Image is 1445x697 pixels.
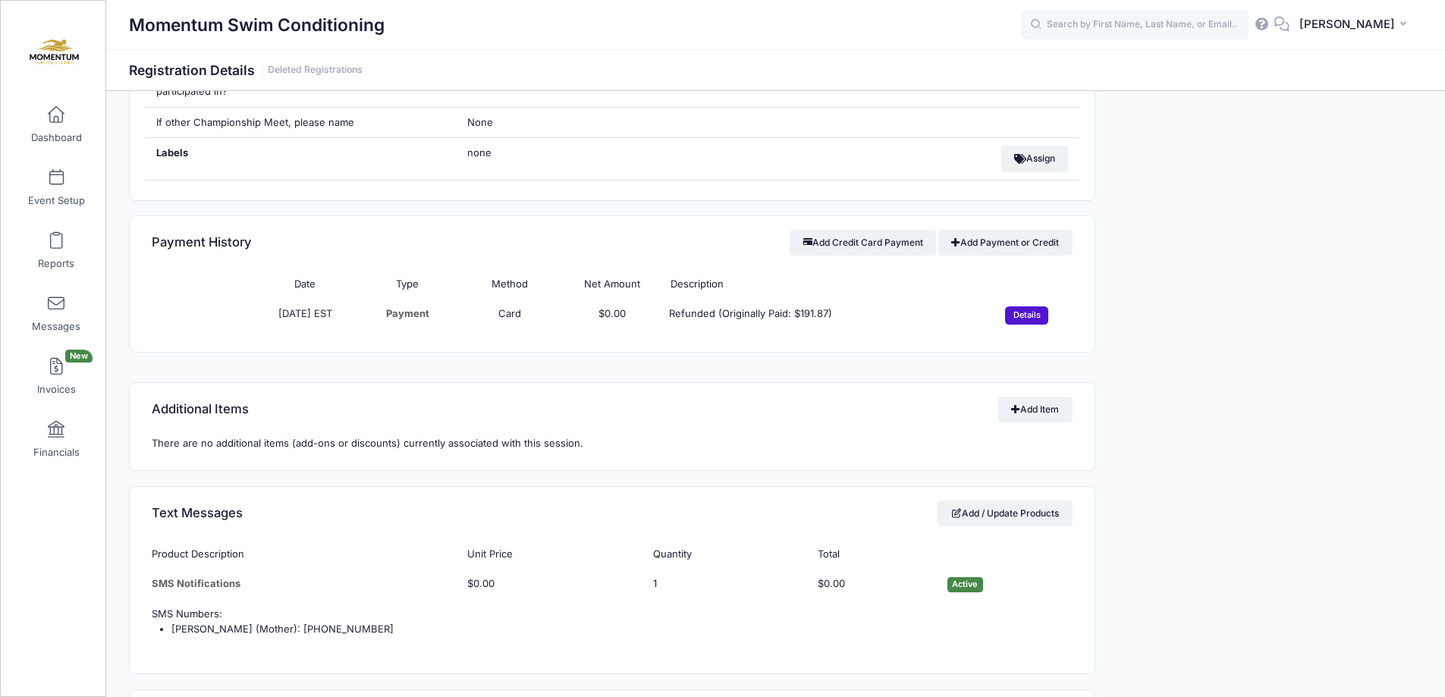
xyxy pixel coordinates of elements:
[663,299,969,332] td: Refunded (Originally Paid: $191.87)
[467,116,493,128] span: None
[129,62,363,78] h1: Registration Details
[1021,10,1249,40] input: Search by First Name, Last Name, or Email...
[152,491,243,535] h4: Text Messages
[152,600,1072,655] td: SMS Numbers:
[459,269,561,299] th: Method
[460,570,646,600] td: $0.00
[459,299,561,332] td: Card
[20,224,93,277] a: Reports
[20,161,93,214] a: Event Setup
[254,269,357,299] th: Date
[663,269,969,299] th: Description
[467,146,657,161] span: none
[646,540,810,570] th: Quantity
[947,577,983,592] span: Active
[1,16,107,88] a: Momentum Swim Conditioning
[1001,146,1069,171] button: Assign
[561,299,664,332] td: $0.00
[254,299,357,332] td: [DATE] EST
[65,350,93,363] span: New
[38,257,74,270] span: Reports
[653,576,676,592] div: Click Pencil to edit...
[357,299,459,332] td: Payment
[145,108,457,138] div: If other Championship Meet, please name
[810,540,940,570] th: Total
[790,230,936,256] button: Add Credit Card Payment
[938,501,1073,526] a: Add / Update Products
[26,24,83,80] img: Momentum Swim Conditioning
[20,287,93,340] a: Messages
[20,350,93,403] a: InvoicesNew
[152,388,249,431] h4: Additional Items
[130,436,1095,471] div: There are no additional items (add-ons or discounts) currently associated with this session.
[938,230,1073,256] a: Add Payment or Credit
[32,320,80,333] span: Messages
[37,383,76,396] span: Invoices
[129,8,385,42] h1: Momentum Swim Conditioning
[268,64,363,76] a: Deleted Registrations
[171,622,1072,637] li: [PERSON_NAME] (Mother): [PHONE_NUMBER]
[460,540,646,570] th: Unit Price
[33,446,80,459] span: Financials
[152,540,460,570] th: Product Description
[561,269,664,299] th: Net Amount
[998,397,1073,422] a: Add Item
[145,138,457,179] div: Labels
[1290,8,1422,42] button: [PERSON_NAME]
[357,269,459,299] th: Type
[20,98,93,151] a: Dashboard
[1005,306,1048,325] input: Details
[28,194,85,207] span: Event Setup
[20,413,93,466] a: Financials
[31,131,82,144] span: Dashboard
[1299,16,1395,33] span: [PERSON_NAME]
[810,570,940,600] td: $0.00
[152,570,460,600] td: SMS Notifications
[152,221,252,265] h4: Payment History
